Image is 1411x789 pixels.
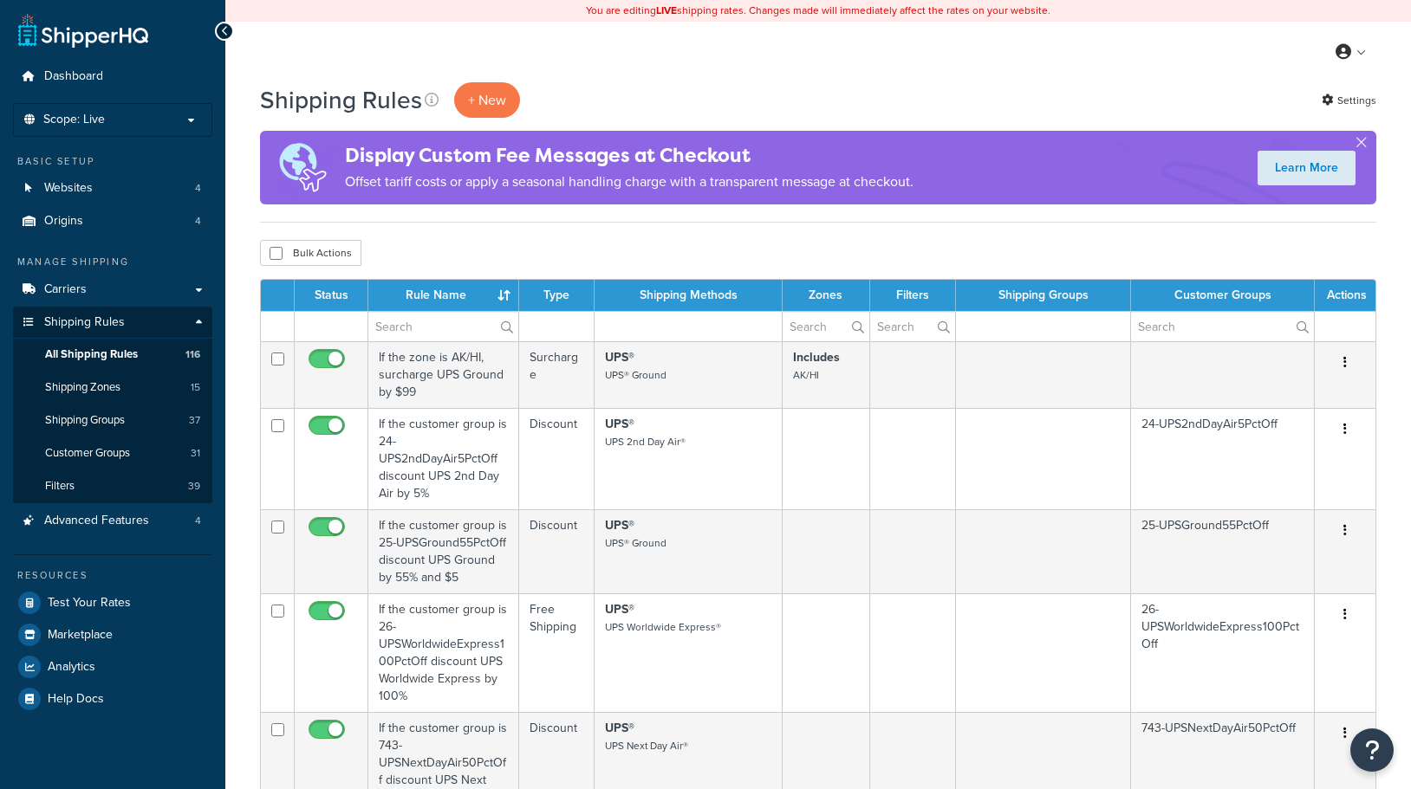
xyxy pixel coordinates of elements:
a: Customer Groups 31 [13,437,212,469]
a: Help Docs [13,683,212,715]
input: Search [1131,312,1314,341]
span: 39 [188,479,200,494]
li: Shipping Groups [13,404,212,437]
th: Filters [870,280,956,311]
span: Advanced Features [44,514,149,528]
span: 4 [195,514,201,528]
span: 4 [195,181,201,196]
strong: UPS® [605,516,634,534]
input: Search [870,312,955,341]
span: 37 [189,413,200,428]
strong: UPS® [605,415,634,433]
a: ShipperHQ Home [18,13,148,48]
button: Bulk Actions [260,240,361,266]
small: AK/HI [793,367,819,383]
li: All Shipping Rules [13,339,212,371]
th: Shipping Methods [595,280,783,311]
td: 26-UPSWorldwideExpress100PctOff [1131,593,1315,712]
div: Manage Shipping [13,255,212,269]
strong: Includes [793,348,840,366]
a: Filters 39 [13,470,212,502]
small: UPS® Ground [605,535,666,551]
small: UPS® Ground [605,367,666,383]
p: Offset tariff costs or apply a seasonal handling charge with a transparent message at checkout. [345,170,914,194]
input: Search [368,312,518,341]
th: Shipping Groups [956,280,1132,311]
td: Discount [519,408,595,509]
span: Filters [45,479,75,494]
button: Open Resource Center [1350,728,1394,772]
td: If the customer group is 26-UPSWorldwideExpress100PctOff discount UPS Worldwide Express by 100% [368,593,519,712]
th: Zones [783,280,869,311]
a: Advanced Features 4 [13,505,212,537]
span: 15 [191,380,200,395]
td: 24-UPS2ndDayAir5PctOff [1131,408,1315,509]
a: All Shipping Rules 116 [13,339,212,371]
span: Dashboard [44,69,103,84]
a: Analytics [13,651,212,682]
span: Carriers [44,282,87,297]
input: Search [783,312,868,341]
h4: Display Custom Fee Messages at Checkout [345,141,914,170]
span: Analytics [48,660,95,675]
span: Customer Groups [45,446,130,461]
div: Resources [13,568,212,583]
li: Carriers [13,274,212,306]
span: 4 [195,214,201,229]
li: Filters [13,470,212,502]
li: Advanced Features [13,505,212,537]
div: Basic Setup [13,154,212,169]
h1: Shipping Rules [260,83,422,117]
td: Free Shipping [519,593,595,712]
a: Shipping Rules [13,307,212,339]
li: Customer Groups [13,437,212,469]
span: 31 [191,446,200,461]
li: Shipping Zones [13,372,212,404]
p: + New [454,82,520,118]
li: Origins [13,205,212,237]
a: Shipping Groups 37 [13,404,212,437]
th: Customer Groups [1131,280,1315,311]
td: If the zone is AK/HI, surcharge UPS Ground by $99 [368,341,519,408]
td: Discount [519,509,595,593]
small: UPS Worldwide Express® [605,619,721,635]
span: Scope: Live [43,113,105,127]
strong: UPS® [605,719,634,737]
li: Websites [13,172,212,204]
small: UPS Next Day Air® [605,738,688,753]
a: Marketplace [13,619,212,650]
a: Websites 4 [13,172,212,204]
a: Learn More [1258,151,1356,185]
span: 116 [185,347,200,362]
span: Marketplace [48,628,113,643]
a: Dashboard [13,61,212,93]
span: All Shipping Rules [45,347,138,362]
td: Surcharge [519,341,595,408]
img: duties-banner-06bc72dcb5fe05cb3f9472aba00be2ae8eb53ab6f0d8bb03d382ba314ac3c341.png [260,131,345,204]
a: Shipping Zones 15 [13,372,212,404]
strong: UPS® [605,348,634,366]
span: Shipping Rules [44,315,125,330]
span: Shipping Groups [45,413,125,428]
span: Help Docs [48,692,104,707]
td: 25-UPSGround55PctOff [1131,509,1315,593]
td: If the customer group is 25-UPSGround55PctOff discount UPS Ground by 55% and $5 [368,509,519,593]
li: Shipping Rules [13,307,212,504]
th: Status [295,280,368,311]
span: Shipping Zones [45,380,120,395]
th: Actions [1315,280,1375,311]
th: Type [519,280,595,311]
a: Settings [1322,88,1376,113]
b: LIVE [656,3,677,18]
strong: UPS® [605,600,634,618]
a: Test Your Rates [13,587,212,618]
small: UPS 2nd Day Air® [605,434,686,449]
span: Test Your Rates [48,596,131,611]
span: Websites [44,181,93,196]
a: Origins 4 [13,205,212,237]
